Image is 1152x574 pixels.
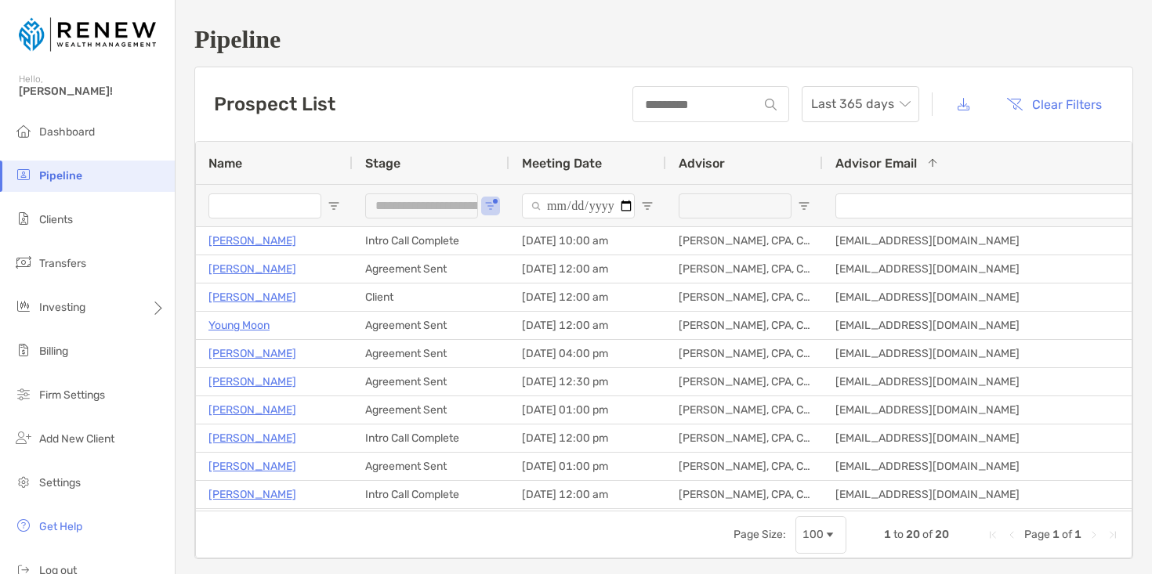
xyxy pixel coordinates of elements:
div: [DATE] 12:00 am [509,312,666,339]
div: [PERSON_NAME], CPA, CFP® [666,368,823,395]
span: Advisor [679,156,725,171]
div: Intro Call Complete [353,481,509,508]
a: [PERSON_NAME] [208,287,296,307]
img: Zoe Logo [19,6,156,63]
img: get-help icon [14,516,33,535]
span: Transfers [39,257,86,270]
a: [PERSON_NAME] [208,485,296,504]
div: Agreement Sent [353,396,509,424]
div: Agreement Sent [353,312,509,339]
a: [PERSON_NAME] [208,400,296,420]
span: 1 [1074,528,1081,541]
img: firm-settings icon [14,384,33,403]
input: Name Filter Input [208,193,321,218]
img: input icon [765,99,777,110]
img: investing icon [14,297,33,316]
div: 100 [802,528,824,541]
a: Young Moon [208,316,270,335]
div: First Page [987,529,999,541]
div: [PERSON_NAME], CPA, CFP® [666,481,823,508]
div: [DATE] 01:00 pm [509,509,666,536]
span: Investing [39,301,85,314]
span: to [893,528,904,541]
div: [DATE] 01:00 pm [509,453,666,480]
span: Dashboard [39,125,95,139]
a: [PERSON_NAME] [208,457,296,476]
span: [PERSON_NAME]! [19,85,165,98]
a: [PERSON_NAME] [208,372,296,392]
div: [PERSON_NAME], CPA, CFP® [666,509,823,536]
div: Next Page [1088,529,1100,541]
span: Advisor Email [835,156,917,171]
button: Open Filter Menu [484,200,497,212]
div: [PERSON_NAME], CPA, CFP® [666,340,823,367]
div: [PERSON_NAME], CPA, CFP® [666,424,823,452]
button: Open Filter Menu [641,200,654,212]
div: [PERSON_NAME], CPA, CFP® [666,453,823,480]
div: Agreement Sent [353,453,509,480]
a: [PERSON_NAME] [208,428,296,448]
span: Last 365 days [811,87,910,121]
div: [DATE] 01:00 pm [509,396,666,424]
div: [PERSON_NAME], CPA, CFP® [666,227,823,255]
div: [DATE] 04:00 pm [509,340,666,367]
div: [DATE] 12:00 am [509,283,666,311]
img: transfers icon [14,253,33,272]
div: [DATE] 12:00 pm [509,424,666,452]
img: pipeline icon [14,165,33,184]
a: [PERSON_NAME] [208,231,296,251]
span: Settings [39,476,81,489]
div: [PERSON_NAME], CPA, CFP® [666,312,823,339]
div: Intro Call Complete [353,509,509,536]
a: [PERSON_NAME] [208,259,296,279]
div: Intro Call Complete [353,424,509,452]
button: Open Filter Menu [328,200,340,212]
button: Clear Filters [994,87,1114,121]
div: [PERSON_NAME], CPA, CFP® [666,283,823,311]
div: Client [353,283,509,311]
div: Previous Page [1005,529,1018,541]
span: Billing [39,345,68,358]
span: Clients [39,213,73,226]
div: Last Page [1107,529,1119,541]
img: clients icon [14,209,33,228]
div: [DATE] 12:00 am [509,255,666,283]
div: Agreement Sent [353,340,509,367]
button: Open Filter Menu [798,200,810,212]
span: Pipeline [39,169,82,182]
span: 20 [935,528,949,541]
a: [PERSON_NAME] [208,344,296,363]
div: Agreement Sent [353,255,509,283]
h3: Prospect List [214,93,335,115]
span: 1 [884,528,891,541]
span: Name [208,156,242,171]
h1: Pipeline [194,25,1133,54]
span: 1 [1052,528,1060,541]
div: Page Size [795,516,846,554]
div: Intro Call Complete [353,227,509,255]
div: [DATE] 10:00 am [509,227,666,255]
img: settings icon [14,472,33,491]
span: 20 [906,528,920,541]
div: [DATE] 12:30 pm [509,368,666,395]
div: Agreement Sent [353,368,509,395]
div: [PERSON_NAME], CPA, CFP® [666,396,823,424]
div: [DATE] 12:00 am [509,481,666,508]
img: billing icon [14,341,33,359]
span: Firm Settings [39,388,105,402]
span: Stage [365,156,400,171]
span: Meeting Date [522,156,602,171]
span: Get Help [39,520,82,533]
span: of [1062,528,1072,541]
img: dashboard icon [14,121,33,140]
